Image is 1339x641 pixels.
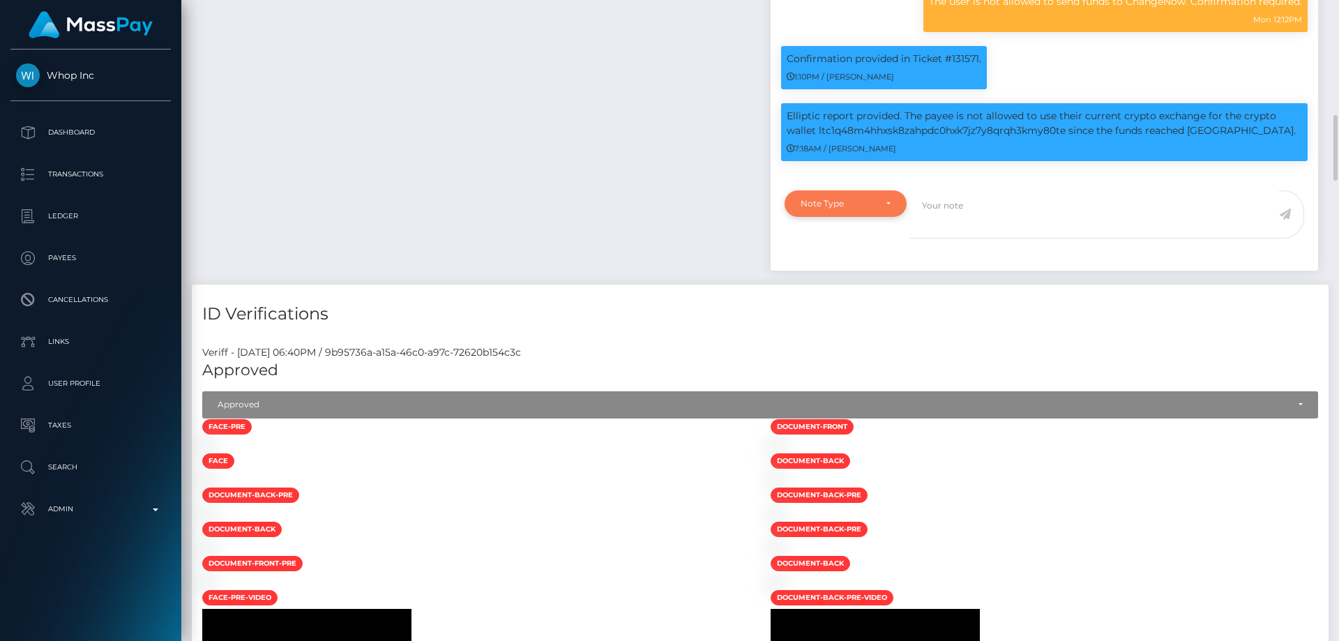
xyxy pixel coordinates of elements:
a: Taxes [10,408,171,443]
small: Mon 12:12PM [1253,15,1302,24]
p: Dashboard [16,122,165,143]
img: 2f0f653c-88b8-4234-b488-c38c7c22c5e6 [771,440,782,451]
img: Whop Inc [16,63,40,87]
span: Whop Inc [10,69,171,82]
h4: ID Verifications [202,302,1318,326]
div: Approved [218,399,1287,410]
span: document-back-pre [771,488,868,503]
span: document-back-pre [771,522,868,537]
a: Admin [10,492,171,527]
p: Search [16,457,165,478]
button: Approved [202,391,1318,418]
img: de625afb-63b0-43cd-a7e2-02a59a7627e0 [771,474,782,485]
p: Confirmation provided in Ticket #131571. [787,52,981,66]
button: Note Type [785,190,907,217]
small: 7:18AM / [PERSON_NAME] [787,144,896,153]
p: Cancellations [16,289,165,310]
p: Elliptic report provided. The payee is not allowed to use their current crypto exchange for the c... [787,109,1302,138]
span: document-back-pre [202,488,299,503]
span: document-back [202,522,282,537]
span: document-back [771,556,850,571]
small: 1:10PM / [PERSON_NAME] [787,72,894,82]
img: 4a4c3ef7-940a-4f8c-a1f2-0de5fbc2bdb0 [202,508,213,520]
img: 6e2bcd37-df9c-402b-bf42-633003fd46e2 [202,440,213,451]
img: 5db29be1-fe26-49e3-b8ff-456b1ebd9ca7 [771,577,782,588]
span: face [202,453,234,469]
img: 8d4f329b-fac3-453e-b822-05f993fbb1a6 [202,543,213,554]
p: Transactions [16,164,165,185]
img: fbae91c7-d172-4367-b847-4dd6dfa52719 [771,543,782,554]
div: Note Type [801,198,875,209]
a: User Profile [10,366,171,401]
span: document-back [771,453,850,469]
img: 16260db1-1a8a-46a6-b6a0-f8c83c716d55 [771,508,782,520]
p: User Profile [16,373,165,394]
span: document-front [771,419,854,435]
a: Dashboard [10,115,171,150]
p: Taxes [16,415,165,436]
a: Transactions [10,157,171,192]
a: Search [10,450,171,485]
img: MassPay Logo [29,11,153,38]
span: document-front-pre [202,556,303,571]
a: Cancellations [10,282,171,317]
h5: Approved [202,360,1318,382]
div: Veriff - [DATE] 06:40PM / 9b95736a-a15a-46c0-a97c-72620b154c3c [192,345,1329,360]
img: c1eed7e4-d426-4fe1-b2c4-fc28047c14b9 [202,474,213,485]
span: face-pre-video [202,590,278,605]
a: Links [10,324,171,359]
a: Payees [10,241,171,276]
p: Payees [16,248,165,269]
span: document-back-pre-video [771,590,893,605]
a: Ledger [10,199,171,234]
p: Admin [16,499,165,520]
img: 5e632861-7f99-471a-879c-5f963cf76607 [202,577,213,588]
p: Ledger [16,206,165,227]
span: face-pre [202,419,252,435]
p: Links [16,331,165,352]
